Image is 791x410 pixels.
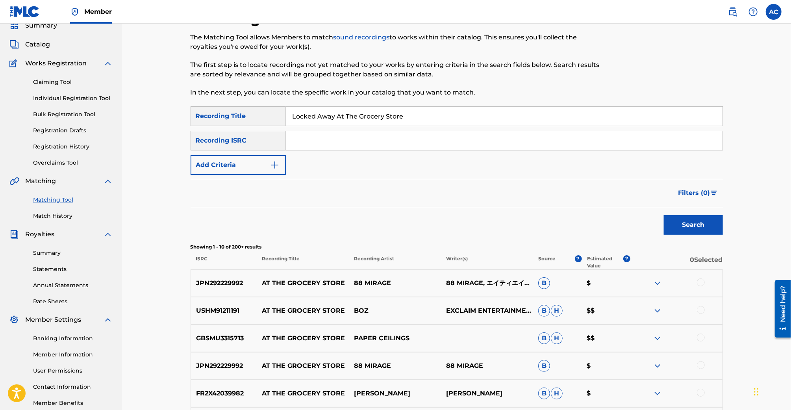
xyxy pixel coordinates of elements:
p: In the next step, you can locate the specific work in your catalog that you want to match. [191,88,600,97]
span: Member [84,7,112,16]
p: AT THE GROCERY STORE [257,389,349,398]
span: B [538,332,550,344]
span: Matching [25,176,56,186]
span: B [538,360,550,372]
span: Filters ( 0 ) [678,188,710,198]
p: Writer(s) [441,255,533,269]
span: B [538,305,550,317]
p: AT THE GROCERY STORE [257,278,349,288]
a: Registration History [33,143,113,151]
img: expand [653,278,662,288]
span: Works Registration [25,59,87,68]
img: expand [103,315,113,325]
img: help [748,7,758,17]
p: $ [582,278,630,288]
a: CatalogCatalog [9,40,50,49]
p: AT THE GROCERY STORE [257,306,349,315]
p: EXCLAIM ENTERTAINMENT, L.L.C. [441,306,533,315]
p: Showing 1 - 10 of 200+ results [191,243,723,250]
a: Matching Tool [33,196,113,204]
div: User Menu [766,4,782,20]
span: Royalties [25,230,54,239]
div: Help [745,4,761,20]
a: Bulk Registration Tool [33,110,113,119]
p: FR2X42039982 [191,389,257,398]
p: Source [538,255,556,269]
a: SummarySummary [9,21,57,30]
a: Registration Drafts [33,126,113,135]
a: Rate Sheets [33,297,113,306]
img: MLC Logo [9,6,40,17]
p: 88 MIRAGE [441,361,533,371]
p: [PERSON_NAME] [349,389,441,398]
img: expand [653,361,662,371]
p: AT THE GROCERY STORE [257,334,349,343]
a: Member Benefits [33,399,113,407]
p: Recording Artist [349,255,441,269]
span: Member Settings [25,315,81,325]
p: 88 MIRAGE [349,361,441,371]
img: filter [711,191,717,195]
a: Member Information [33,351,113,359]
span: H [551,305,563,317]
button: Add Criteria [191,155,286,175]
button: Filters (0) [674,183,723,203]
a: User Permissions [33,367,113,375]
a: sound recordings [333,33,390,41]
a: Banking Information [33,334,113,343]
img: 9d2ae6d4665cec9f34b9.svg [270,160,280,170]
img: expand [103,59,113,68]
p: JPN292229992 [191,361,257,371]
a: Individual Registration Tool [33,94,113,102]
img: search [728,7,737,17]
img: expand [653,306,662,315]
img: expand [103,230,113,239]
p: The first step is to locate recordings not yet matched to your works by entering criteria in the ... [191,60,600,79]
img: expand [103,176,113,186]
p: $$ [582,334,630,343]
p: GBSMU3315713 [191,334,257,343]
p: 88 MIRAGE [349,278,441,288]
p: [PERSON_NAME] [441,389,533,398]
p: ISRC [191,255,257,269]
p: $ [582,389,630,398]
p: JPN292229992 [191,278,257,288]
p: USHM91211191 [191,306,257,315]
div: Drag [754,380,759,404]
button: Search [664,215,723,235]
span: ? [623,255,630,262]
img: expand [653,334,662,343]
p: PAPER CEILINGS [349,334,441,343]
a: Annual Statements [33,281,113,289]
p: 88 MIRAGE, エイティエイトミラージュ [441,278,533,288]
form: Search Form [191,106,723,239]
p: 0 Selected [630,255,722,269]
img: Catalog [9,40,19,49]
img: Top Rightsholder [70,7,80,17]
a: Overclaims Tool [33,159,113,167]
iframe: Resource Center [769,277,791,340]
img: Matching [9,176,19,186]
span: H [551,388,563,399]
span: Summary [25,21,57,30]
img: Member Settings [9,315,19,325]
span: B [538,388,550,399]
a: Statements [33,265,113,273]
p: Estimated Value [587,255,623,269]
iframe: Chat Widget [752,372,791,410]
img: Summary [9,21,19,30]
img: Royalties [9,230,19,239]
p: Recording Title [256,255,348,269]
span: H [551,332,563,344]
span: ? [575,255,582,262]
p: $ [582,361,630,371]
a: Summary [33,249,113,257]
span: B [538,277,550,289]
p: $$ [582,306,630,315]
a: Match History [33,212,113,220]
p: AT THE GROCERY STORE [257,361,349,371]
a: Public Search [725,4,741,20]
